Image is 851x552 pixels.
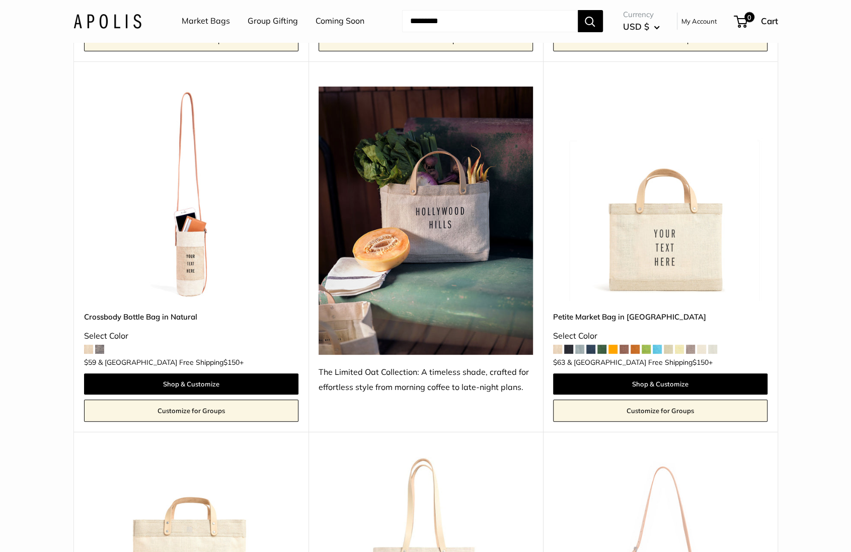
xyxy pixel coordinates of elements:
[84,87,298,301] a: description_Our first Crossbody Bottle Bagdescription_Effortless Style
[578,10,603,32] button: Search
[84,87,298,301] img: description_Our first Crossbody Bottle Bag
[319,87,533,355] img: The Limited Oat Collection: A timeless shade, crafted for effortless style from morning coffee to...
[319,365,533,395] div: The Limited Oat Collection: A timeless shade, crafted for effortless style from morning coffee to...
[761,16,778,26] span: Cart
[553,329,767,344] div: Select Color
[73,14,141,28] img: Apolis
[84,400,298,422] a: Customize for Groups
[84,358,96,367] span: $59
[553,400,767,422] a: Customize for Groups
[182,14,230,29] a: Market Bags
[623,21,649,32] span: USD $
[567,359,713,366] span: & [GEOGRAPHIC_DATA] Free Shipping +
[223,358,240,367] span: $150
[744,12,754,22] span: 0
[248,14,298,29] a: Group Gifting
[402,10,578,32] input: Search...
[553,311,767,323] a: Petite Market Bag in [GEOGRAPHIC_DATA]
[623,19,660,35] button: USD $
[553,373,767,395] a: Shop & Customize
[98,359,244,366] span: & [GEOGRAPHIC_DATA] Free Shipping +
[84,329,298,344] div: Select Color
[623,8,660,22] span: Currency
[553,87,767,301] img: Petite Market Bag in Oat
[681,15,717,27] a: My Account
[84,311,298,323] a: Crossbody Bottle Bag in Natural
[692,358,709,367] span: $150
[316,14,364,29] a: Coming Soon
[735,13,778,29] a: 0 Cart
[553,358,565,367] span: $63
[84,373,298,395] a: Shop & Customize
[553,87,767,301] a: Petite Market Bag in OatPetite Market Bag in Oat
